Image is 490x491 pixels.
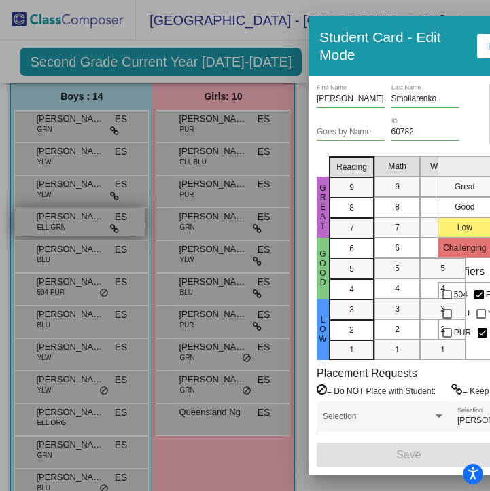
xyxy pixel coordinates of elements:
[440,303,445,315] span: 3
[395,262,400,274] span: 5
[349,304,354,316] span: 3
[395,221,400,234] span: 7
[440,323,445,335] span: 2
[317,249,329,287] span: Good
[349,283,354,295] span: 4
[349,222,354,234] span: 7
[391,128,459,137] input: Enter ID
[395,303,400,315] span: 3
[319,29,477,62] h3: Student Card - Edit Mode
[395,344,400,356] span: 1
[349,263,354,275] span: 5
[440,221,445,234] span: 7
[440,242,445,254] span: 6
[317,183,329,231] span: Great
[349,242,354,255] span: 6
[440,262,445,274] span: 5
[349,202,354,214] span: 8
[395,283,400,295] span: 4
[440,181,445,193] span: 9
[395,323,400,335] span: 2
[396,449,421,460] span: Save
[349,324,354,336] span: 2
[317,367,417,380] label: Placement Requests
[317,384,436,397] label: = Do NOT Place with Student:
[336,161,367,173] span: Reading
[349,344,354,356] span: 1
[317,128,385,137] input: goes by name
[395,242,400,254] span: 6
[440,283,445,295] span: 4
[454,287,468,303] span: 504
[440,201,445,213] span: 8
[349,181,354,194] span: 9
[395,181,400,193] span: 9
[440,344,445,356] span: 1
[317,315,329,344] span: Low
[430,160,455,172] span: Writing
[395,201,400,213] span: 8
[388,160,406,172] span: Math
